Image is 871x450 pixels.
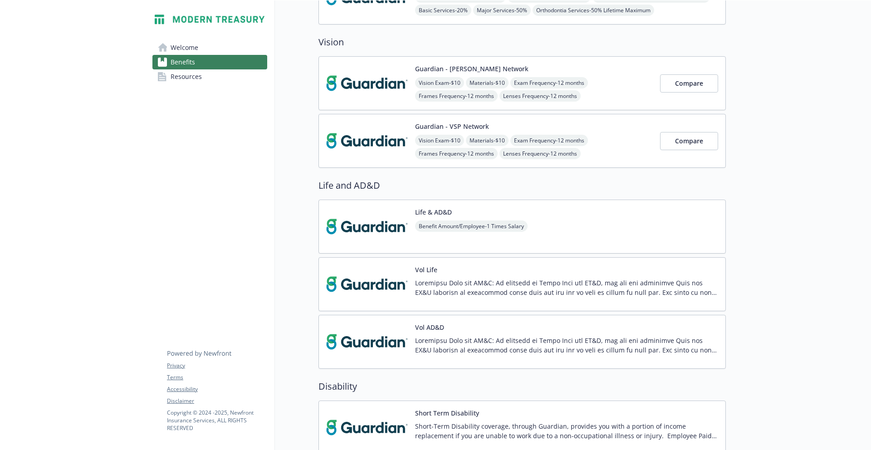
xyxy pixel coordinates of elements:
[415,421,718,440] p: Short-Term Disability coverage, through Guardian, provides you with a portion of income replaceme...
[167,362,267,370] a: Privacy
[152,69,267,84] a: Resources
[171,69,202,84] span: Resources
[675,79,703,88] span: Compare
[415,135,464,146] span: Vision Exam - $10
[415,5,471,16] span: Basic Services - 20%
[326,265,408,303] img: Guardian carrier logo
[318,179,726,192] h2: Life and AD&D
[326,207,408,246] img: Guardian carrier logo
[415,90,498,102] span: Frames Frequency - 12 months
[675,137,703,145] span: Compare
[152,55,267,69] a: Benefits
[415,77,464,88] span: Vision Exam - $10
[167,385,267,393] a: Accessibility
[660,74,718,93] button: Compare
[415,336,718,355] p: Loremipsu Dolo sit AM&C: Ad elitsedd ei Tempo Inci utl ET&D, mag ali eni adminimve Quis nos EX&U ...
[533,5,654,16] span: Orthodontia Services - 50% Lifetime Maximum
[318,380,726,393] h2: Disability
[326,323,408,361] img: Guardian carrier logo
[415,207,452,217] button: Life & AD&D
[171,40,198,55] span: Welcome
[326,408,408,447] img: Guardian carrier logo
[510,135,588,146] span: Exam Frequency - 12 months
[415,148,498,159] span: Frames Frequency - 12 months
[415,122,489,131] button: Guardian - VSP Network
[167,397,267,405] a: Disclaimer
[152,40,267,55] a: Welcome
[415,64,528,73] button: Guardian - [PERSON_NAME] Network
[415,323,444,332] button: Vol AD&D
[466,77,509,88] span: Materials - $10
[415,265,437,274] button: Vol Life
[415,278,718,297] p: Loremipsu Dolo sit AM&C: Ad elitsedd ei Tempo Inci utl ET&D, mag ali eni adminimve Quis nos EX&U ...
[415,220,528,232] span: Benefit Amount/Employee - 1 Times Salary
[415,408,479,418] button: Short Term Disability
[318,35,726,49] h2: Vision
[167,373,267,382] a: Terms
[326,122,408,160] img: Guardian carrier logo
[510,77,588,88] span: Exam Frequency - 12 months
[660,132,718,150] button: Compare
[171,55,195,69] span: Benefits
[167,409,267,432] p: Copyright © 2024 - 2025 , Newfront Insurance Services, ALL RIGHTS RESERVED
[499,148,581,159] span: Lenses Frequency - 12 months
[466,135,509,146] span: Materials - $10
[326,64,408,103] img: Guardian carrier logo
[499,90,581,102] span: Lenses Frequency - 12 months
[473,5,531,16] span: Major Services - 50%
